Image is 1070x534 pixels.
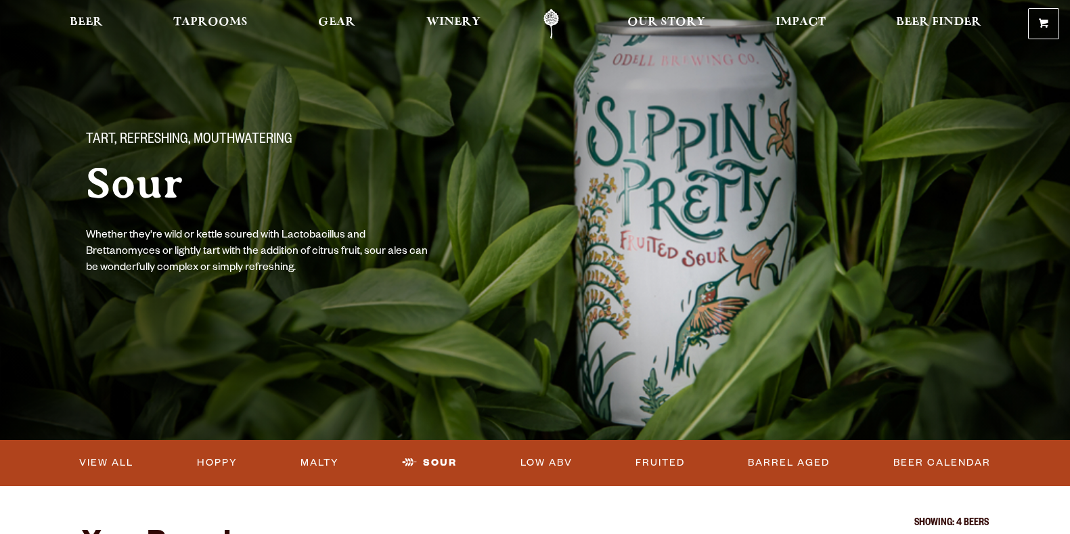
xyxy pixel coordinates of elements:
[627,17,705,28] span: Our Story
[318,17,355,28] span: Gear
[515,447,578,479] a: Low ABV
[295,447,344,479] a: Malty
[418,9,489,39] a: Winery
[173,17,248,28] span: Taprooms
[309,9,364,39] a: Gear
[619,9,714,39] a: Our Story
[742,447,835,479] a: Barrel Aged
[776,17,826,28] span: Impact
[164,9,257,39] a: Taprooms
[74,447,139,479] a: View All
[887,9,990,39] a: Beer Finder
[86,160,508,206] h1: Sour
[61,9,112,39] a: Beer
[192,447,243,479] a: Hoppy
[86,228,432,277] p: Whether they're wild or kettle soured with Lactobacillus and Brettanomyces or lightly tart with t...
[896,17,981,28] span: Beer Finder
[888,447,996,479] a: Beer Calendar
[630,447,690,479] a: Fruited
[526,9,577,39] a: Odell Home
[82,518,989,529] p: Showing: 4 Beers
[767,9,834,39] a: Impact
[86,132,292,150] span: Tart, Refreshing, Mouthwatering
[397,447,462,479] a: Sour
[426,17,481,28] span: Winery
[70,17,103,28] span: Beer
